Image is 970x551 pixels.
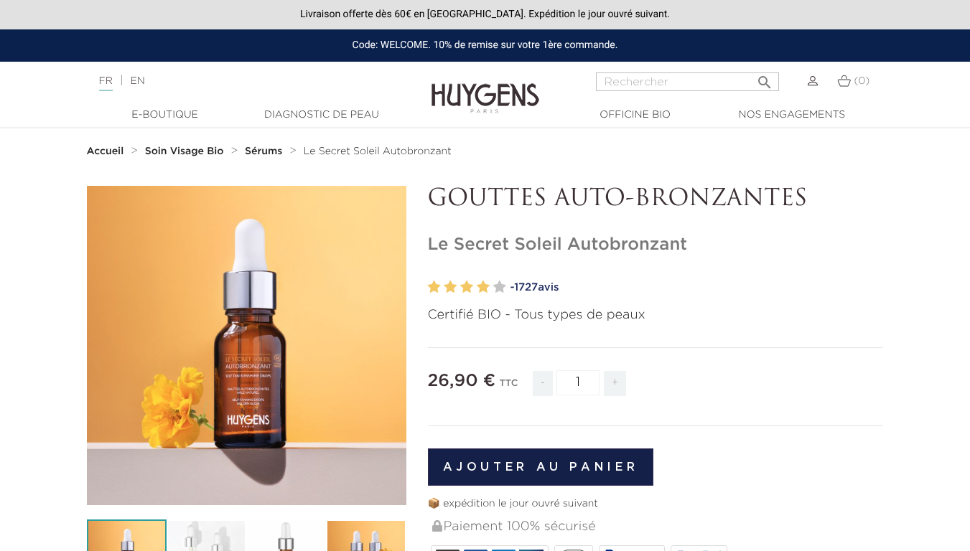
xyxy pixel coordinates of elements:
a: EN [130,76,144,86]
strong: Soin Visage Bio [145,146,224,156]
span: + [604,371,627,396]
label: 4 [477,277,490,298]
span: 26,90 € [428,372,496,390]
a: Accueil [87,146,127,157]
a: Sérums [245,146,286,157]
label: 2 [444,277,457,298]
span: Le Secret Soleil Autobronzant [304,146,452,156]
button:  [752,68,778,88]
p: 📦 expédition le jour ouvré suivant [428,496,884,512]
a: FR [99,76,113,91]
a: Nos engagements [720,108,864,123]
span: (0) [854,76,869,86]
a: Officine Bio [564,108,707,123]
strong: Accueil [87,146,124,156]
img: Huygens [432,60,539,116]
input: Rechercher [596,72,779,91]
a: Soin Visage Bio [145,146,228,157]
div: Paiement 100% sécurisé [431,512,884,542]
button: Ajouter au panier [428,448,654,486]
strong: Sérums [245,146,282,156]
label: 5 [493,277,506,298]
div: TTC [499,368,518,407]
span: - [533,371,553,396]
span: 1727 [514,282,538,293]
label: 1 [428,277,441,298]
p: GOUTTES AUTO-BRONZANTES [428,186,884,213]
input: Quantité [556,370,600,395]
div: | [92,72,393,90]
a: Le Secret Soleil Autobronzant [304,146,452,157]
a: Diagnostic de peau [250,108,393,123]
img: Paiement 100% sécurisé [432,520,442,532]
label: 3 [460,277,473,298]
a: -1727avis [510,277,884,298]
i:  [756,70,773,87]
h1: Le Secret Soleil Autobronzant [428,235,884,255]
p: Certifié BIO - Tous types de peaux [428,306,884,325]
a: E-Boutique [93,108,237,123]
